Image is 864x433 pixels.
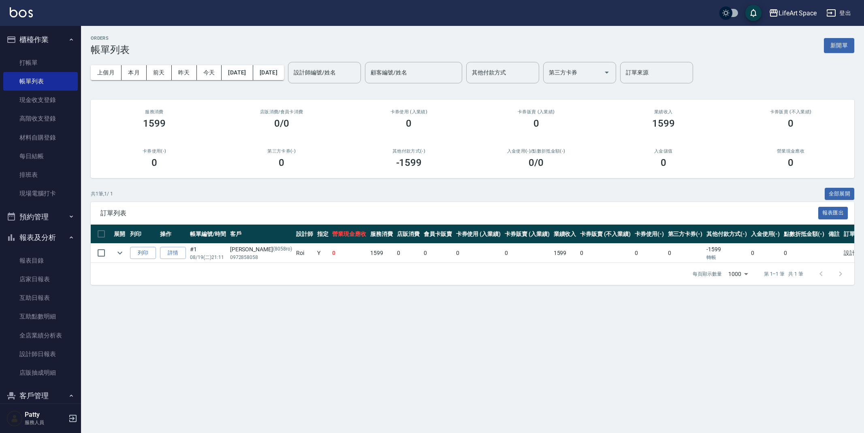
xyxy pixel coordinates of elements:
h3: 1599 [143,118,166,129]
button: Open [600,66,613,79]
p: 第 1–1 筆 共 1 筆 [764,270,803,278]
td: 0 [395,244,422,263]
h2: 卡券販賣 (入業績) [482,109,590,115]
a: 新開單 [824,41,854,49]
a: 店家日報表 [3,270,78,289]
h3: 0 [533,118,539,129]
a: 報表匯出 [818,209,848,216]
h3: 0 [279,157,284,168]
h3: 0 [788,157,794,168]
p: 每頁顯示數量 [693,270,722,278]
img: Person [6,410,23,427]
a: 排班表 [3,166,78,184]
button: 昨天 [172,65,197,80]
button: 本月 [122,65,147,80]
h3: 帳單列表 [91,44,130,55]
th: 服務消費 [368,225,395,244]
td: -1599 [704,244,749,263]
img: Logo [10,7,33,17]
button: save [745,5,762,21]
th: 會員卡販賣 [422,225,454,244]
td: 1599 [552,244,578,263]
p: 08/19 (二) 21:11 [190,254,226,261]
button: expand row [114,247,126,259]
h2: 入金使用(-) /點數折抵金額(-) [482,149,590,154]
p: 服務人員 [25,419,66,426]
h2: 第三方卡券(-) [228,149,335,154]
th: 設計師 [294,225,315,244]
th: 點數折抵金額(-) [782,225,826,244]
a: 報表目錄 [3,251,78,270]
button: [DATE] [222,65,253,80]
h3: 0 [151,157,157,168]
h3: -1599 [396,157,422,168]
button: 今天 [197,65,222,80]
td: 0 [422,244,454,263]
td: 0 [454,244,503,263]
h2: 入金儲值 [610,149,717,154]
h2: 店販消費 /會員卡消費 [228,109,335,115]
h2: 卡券使用(-) [100,149,208,154]
a: 現金收支登錄 [3,91,78,109]
td: 0 [749,244,782,263]
a: 帳單列表 [3,72,78,91]
button: 報表及分析 [3,227,78,248]
button: 櫃檯作業 [3,29,78,50]
a: 高階收支登錄 [3,109,78,128]
a: 材料自購登錄 [3,128,78,147]
span: 訂單列表 [100,209,818,217]
h2: 業績收入 [610,109,717,115]
td: 0 [578,244,632,263]
th: 展開 [112,225,128,244]
button: 前天 [147,65,172,80]
div: LifeArt Space [779,8,817,18]
h3: 0 [788,118,794,129]
th: 卡券使用 (入業績) [454,225,503,244]
th: 業績收入 [552,225,578,244]
th: 卡券販賣 (不入業績) [578,225,632,244]
button: 登出 [823,6,854,21]
a: 店販抽成明細 [3,363,78,382]
button: 全部展開 [825,188,855,200]
th: 列印 [128,225,158,244]
a: 詳情 [160,247,186,259]
a: 設計師日報表 [3,345,78,363]
a: 每日結帳 [3,147,78,166]
button: 預約管理 [3,206,78,227]
h3: 0 [406,118,412,129]
h2: 營業現金應收 [737,149,845,154]
button: 客戶管理 [3,385,78,406]
th: 備註 [826,225,842,244]
button: 上個月 [91,65,122,80]
a: 現場電腦打卡 [3,184,78,203]
td: #1 [188,244,228,263]
button: 報表匯出 [818,207,848,219]
td: 0 [503,244,552,263]
h2: ORDERS [91,36,130,41]
th: 第三方卡券(-) [666,225,705,244]
a: 互助日報表 [3,289,78,307]
h3: 0 [661,157,666,168]
h2: 卡券販賣 (不入業績) [737,109,845,115]
div: 1000 [725,263,751,285]
h5: Patty [25,411,66,419]
a: 全店業績分析表 [3,326,78,345]
th: 卡券使用(-) [633,225,666,244]
h3: 服務消費 [100,109,208,115]
h3: 0 /0 [529,157,544,168]
th: 客戶 [228,225,294,244]
th: 其他付款方式(-) [704,225,749,244]
p: 0972858058 [230,254,292,261]
a: 打帳單 [3,53,78,72]
td: Y [315,244,331,263]
h3: 0/0 [274,118,289,129]
button: LifeArt Space [766,5,820,21]
button: 列印 [130,247,156,259]
th: 入金使用(-) [749,225,782,244]
p: 共 1 筆, 1 / 1 [91,190,113,197]
h2: 卡券使用 (入業績) [355,109,463,115]
p: 轉帳 [706,254,747,261]
th: 卡券販賣 (入業績) [503,225,552,244]
h3: 1599 [652,118,675,129]
th: 指定 [315,225,331,244]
